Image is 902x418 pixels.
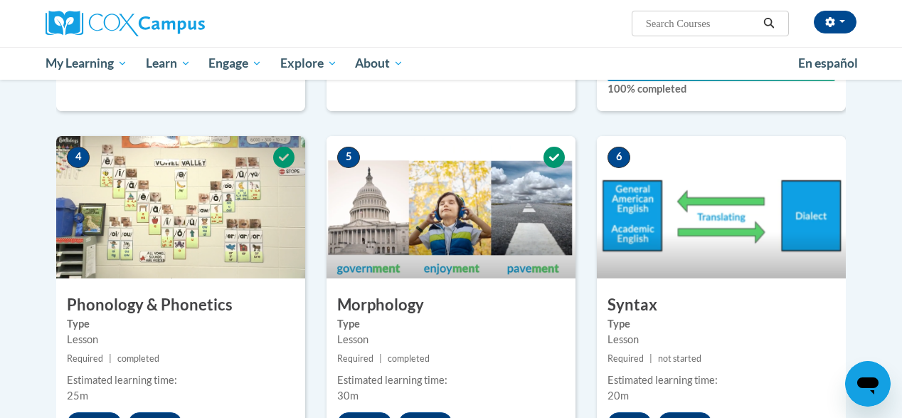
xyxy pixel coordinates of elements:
span: Required [67,353,103,364]
label: Type [337,316,565,332]
iframe: Button to launch messaging window [845,361,891,407]
img: Course Image [56,136,305,278]
img: Course Image [597,136,846,278]
div: Estimated learning time: [337,372,565,388]
span: completed [117,353,159,364]
span: 5 [337,147,360,168]
a: About [346,47,413,80]
button: Account Settings [814,11,856,33]
span: 6 [607,147,630,168]
span: completed [388,353,430,364]
span: 20m [607,390,629,402]
div: Estimated learning time: [607,372,835,388]
span: 25m [67,390,88,402]
input: Search Courses [644,15,758,32]
div: Lesson [337,332,565,348]
div: Estimated learning time: [67,372,295,388]
span: My Learning [46,55,127,72]
span: | [109,353,112,364]
span: | [649,353,652,364]
a: En español [789,48,867,78]
img: Course Image [327,136,575,278]
a: Explore [271,47,346,80]
label: 100% completed [607,81,835,97]
h3: Phonology & Phonetics [56,294,305,316]
h3: Morphology [327,294,575,316]
span: 30m [337,390,359,402]
span: not started [658,353,701,364]
span: 4 [67,147,90,168]
a: Learn [137,47,200,80]
span: Engage [208,55,262,72]
button: Search [758,15,780,32]
label: Type [67,316,295,332]
div: Lesson [67,332,295,348]
a: Engage [199,47,271,80]
span: | [379,353,382,364]
span: En español [798,56,858,70]
div: Main menu [35,47,867,80]
label: Type [607,316,835,332]
span: Learn [146,55,191,72]
div: Lesson [607,332,835,348]
span: Required [337,353,373,364]
span: Explore [280,55,337,72]
a: My Learning [36,47,137,80]
span: Required [607,353,644,364]
h3: Syntax [597,294,846,316]
a: Cox Campus [46,11,302,36]
span: About [355,55,403,72]
img: Cox Campus [46,11,205,36]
